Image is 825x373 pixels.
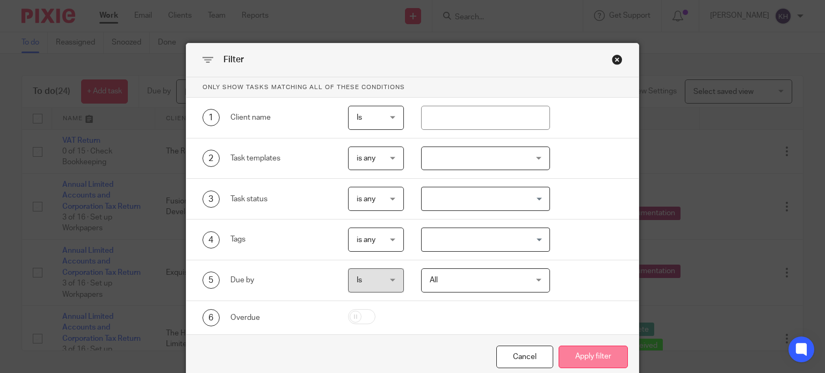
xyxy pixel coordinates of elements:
[202,309,220,326] div: 6
[223,55,244,64] span: Filter
[230,194,331,204] div: Task status
[430,276,438,284] span: All
[202,231,220,248] div: 4
[230,275,331,286] div: Due by
[421,228,550,252] div: Search for option
[230,312,331,323] div: Overdue
[612,54,623,65] div: Close this dialog window
[202,109,220,126] div: 1
[357,276,362,284] span: Is
[357,236,375,244] span: is any
[202,191,220,208] div: 3
[423,189,544,208] input: Search for option
[230,153,331,164] div: Task templates
[202,150,220,167] div: 2
[357,155,375,162] span: is any
[230,112,331,123] div: Client name
[559,346,628,369] button: Apply filter
[421,187,550,211] div: Search for option
[202,272,220,289] div: 5
[496,346,553,369] div: Close this dialog window
[230,234,331,245] div: Tags
[186,77,639,98] p: Only show tasks matching all of these conditions
[423,230,544,249] input: Search for option
[357,195,375,203] span: is any
[357,114,362,121] span: Is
